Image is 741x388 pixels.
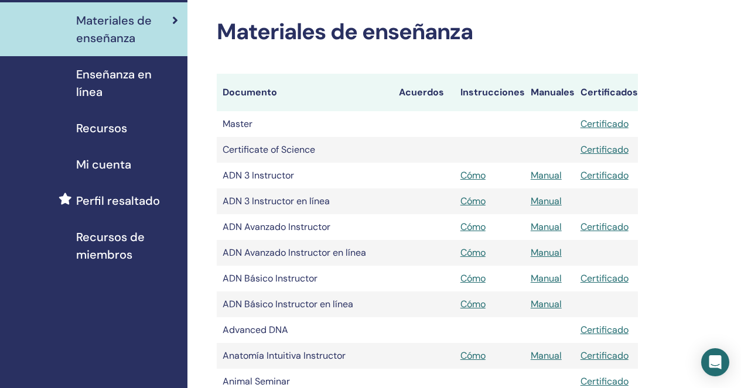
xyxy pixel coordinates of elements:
[217,74,393,111] th: Documento
[460,169,486,181] a: Cómo
[76,192,160,210] span: Perfil resaltado
[701,348,729,376] div: Open Intercom Messenger
[460,195,486,207] a: Cómo
[580,375,629,387] a: Certificado
[531,298,562,310] a: Manual
[531,221,562,233] a: Manual
[217,163,393,188] td: ADN 3 Instructor
[531,272,562,284] a: Manual
[217,214,393,240] td: ADN Avanzado Instructor
[525,74,575,111] th: Manuales
[580,118,629,130] a: Certificado
[217,19,638,46] h2: Materiales de enseñanza
[217,266,393,291] td: ADN Básico Instructor
[460,221,486,233] a: Cómo
[217,111,393,137] td: Master
[460,349,486,362] a: Cómo
[76,156,131,173] span: Mi cuenta
[455,74,525,111] th: Instrucciones
[217,343,393,369] td: Anatomía Intuitiva Instructor
[76,12,172,47] span: Materiales de enseñanza
[580,349,629,362] a: Certificado
[580,324,629,336] a: Certificado
[393,74,455,111] th: Acuerdos
[76,119,127,137] span: Recursos
[217,137,393,163] td: Certificate of Science
[217,240,393,266] td: ADN Avanzado Instructor en línea
[217,291,393,317] td: ADN Básico Instructor en línea
[531,195,562,207] a: Manual
[460,246,486,259] a: Cómo
[575,74,638,111] th: Certificados
[460,298,486,310] a: Cómo
[76,228,178,263] span: Recursos de miembros
[531,246,562,259] a: Manual
[217,188,393,214] td: ADN 3 Instructor en línea
[580,169,629,181] a: Certificado
[580,272,629,284] a: Certificado
[531,169,562,181] a: Manual
[76,66,178,101] span: Enseñanza en línea
[531,349,562,362] a: Manual
[580,221,629,233] a: Certificado
[460,272,486,284] a: Cómo
[217,317,393,343] td: Advanced DNA
[580,143,629,156] a: Certificado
